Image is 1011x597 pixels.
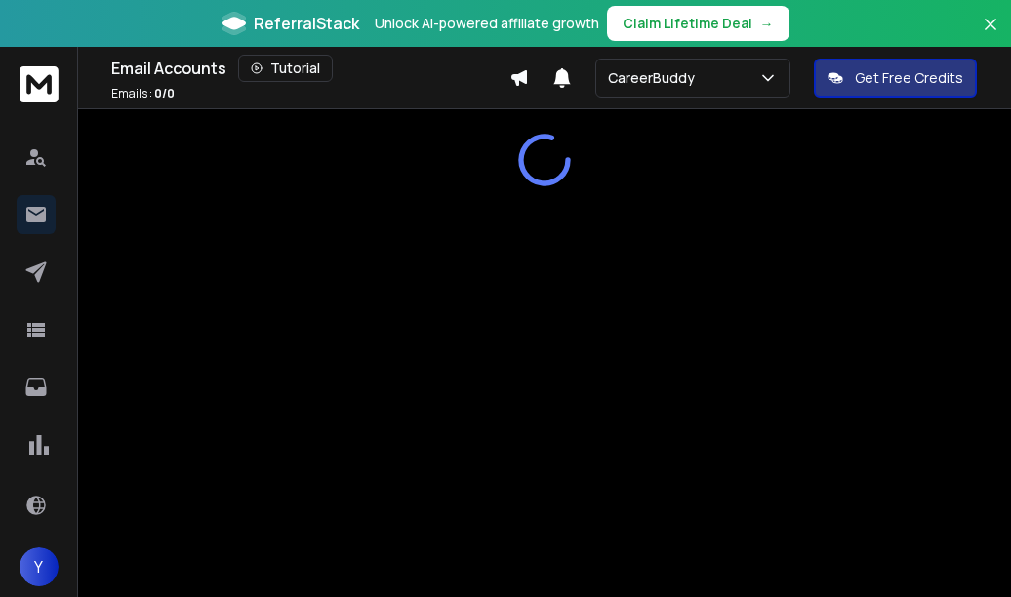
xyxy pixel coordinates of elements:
span: → [760,14,774,33]
p: CareerBuddy [608,68,703,88]
p: Emails : [111,86,175,101]
span: 0 / 0 [154,85,175,101]
p: Get Free Credits [855,68,963,88]
button: Close banner [978,12,1003,59]
button: Y [20,547,59,586]
button: Tutorial [238,55,333,82]
button: Get Free Credits [814,59,977,98]
div: Email Accounts [111,55,509,82]
span: ReferralStack [254,12,359,35]
button: Claim Lifetime Deal→ [607,6,789,41]
p: Unlock AI-powered affiliate growth [375,14,599,33]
